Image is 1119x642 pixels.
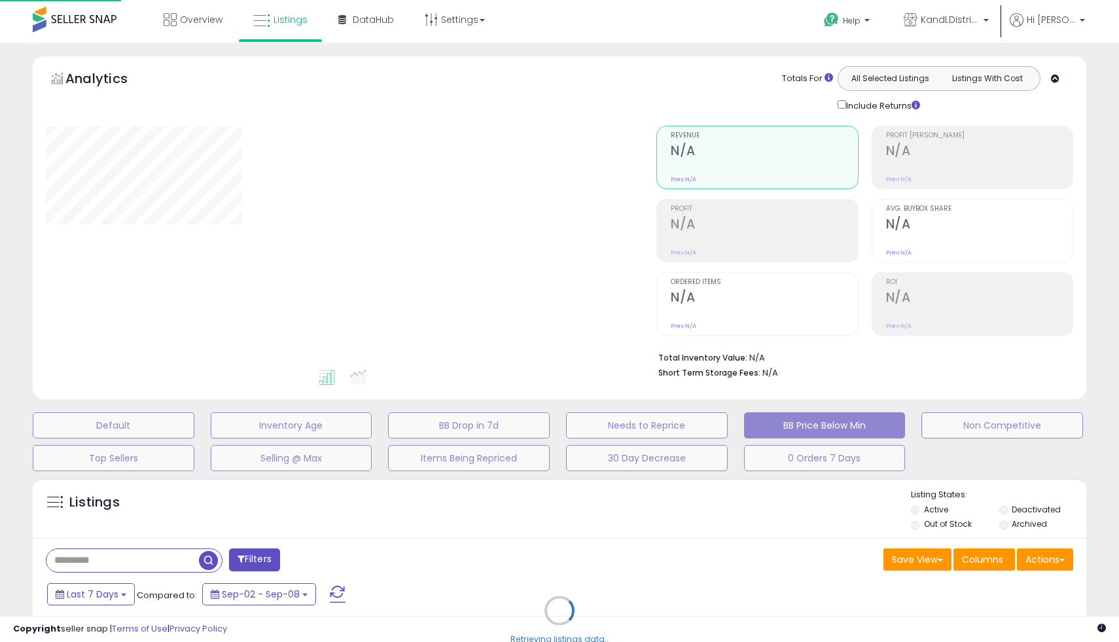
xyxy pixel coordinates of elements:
[671,290,857,308] h2: N/A
[886,217,1073,234] h2: N/A
[33,412,194,438] button: Default
[671,175,696,183] small: Prev: N/A
[566,445,728,471] button: 30 Day Decrease
[65,69,153,91] h5: Analytics
[1010,13,1085,43] a: Hi [PERSON_NAME]
[744,412,906,438] button: BB Price Below Min
[388,445,550,471] button: Items Being Repriced
[842,70,939,87] button: All Selected Listings
[886,290,1073,308] h2: N/A
[33,445,194,471] button: Top Sellers
[886,249,912,257] small: Prev: N/A
[671,322,696,330] small: Prev: N/A
[886,175,912,183] small: Prev: N/A
[671,143,857,161] h2: N/A
[921,412,1083,438] button: Non Competitive
[823,12,840,28] i: Get Help
[13,622,61,635] strong: Copyright
[211,445,372,471] button: Selling @ Max
[762,366,778,379] span: N/A
[886,143,1073,161] h2: N/A
[566,412,728,438] button: Needs to Reprice
[1027,13,1076,26] span: Hi [PERSON_NAME]
[658,352,747,363] b: Total Inventory Value:
[886,205,1073,213] span: Avg. Buybox Share
[658,367,760,378] b: Short Term Storage Fees:
[938,70,1036,87] button: Listings With Cost
[274,13,308,26] span: Listings
[211,412,372,438] button: Inventory Age
[671,205,857,213] span: Profit
[828,98,936,113] div: Include Returns
[658,349,1063,365] li: N/A
[782,73,833,85] div: Totals For
[180,13,222,26] span: Overview
[13,623,227,635] div: seller snap | |
[744,445,906,471] button: 0 Orders 7 Days
[671,132,857,139] span: Revenue
[886,322,912,330] small: Prev: N/A
[353,13,394,26] span: DataHub
[886,279,1073,286] span: ROI
[671,217,857,234] h2: N/A
[671,249,696,257] small: Prev: N/A
[813,2,883,43] a: Help
[843,15,861,26] span: Help
[921,13,980,26] span: KandLDistribution LLC
[388,412,550,438] button: BB Drop in 7d
[886,132,1073,139] span: Profit [PERSON_NAME]
[671,279,857,286] span: Ordered Items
